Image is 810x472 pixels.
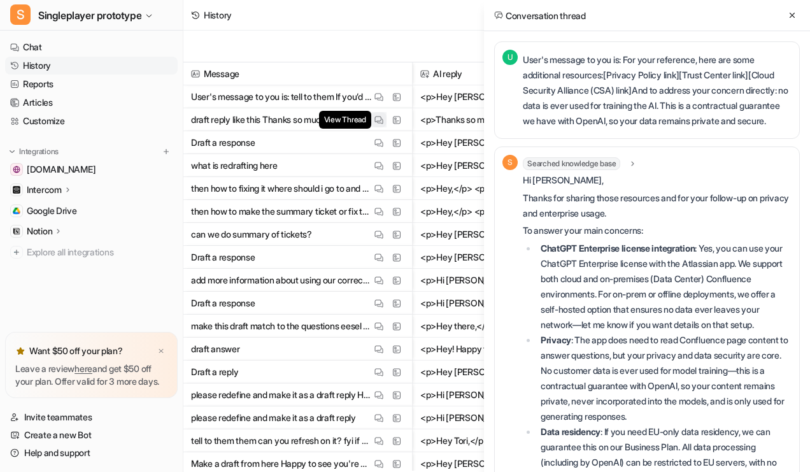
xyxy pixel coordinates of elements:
a: Invite teammates [5,408,178,426]
p: what is redrafting here [191,154,278,177]
p: Notion [27,225,52,238]
img: expand menu [8,147,17,156]
button: <p>Hey [PERSON_NAME],</p> <p>Awesome to hear you’re enjoying it so far and thanks for the feedbac... [420,85,669,108]
img: star [15,346,25,356]
img: Google Drive [13,207,20,215]
a: app.intercom.com[DOMAIN_NAME] [5,161,178,178]
img: app.intercom.com [13,166,20,173]
button: <p>Hey [PERSON_NAME],</p> <p>Great question! Right now, eesel AI doesn’t provide automatic ticket... [420,223,669,246]
li: : The app does need to read Confluence page content to answer questions, but your privacy and dat... [537,333,792,424]
p: Hi [PERSON_NAME], [523,173,792,188]
button: <p>Hey [PERSON_NAME],</p> <p>In this context, "redrafting" refers to the ability to automatically... [420,154,669,177]
span: AI reply [418,62,671,85]
button: <p>Hey [PERSON_NAME],</p> <p>Awesome to hear you’re loving it so far and thanks for sharing your ... [420,131,669,154]
button: View Thread [371,112,387,127]
p: Want $50 off your plan? [29,345,123,357]
button: <p>Hey! Happy to help explain how [PERSON_NAME] works.</p> <p>eesel is an AI-powered assistant th... [420,338,669,361]
p: To answer your main concerns: [523,223,792,238]
p: Draft a response [191,131,255,154]
p: please redefine and make it as a draft reply Hi there Sorry for the delay due to weekend the team... [191,383,371,406]
p: can we do summary of tickets? [191,223,312,246]
p: Thanks for sharing those resources and for your follow-up on privacy and enterprise usage. [523,190,792,221]
button: <p>Hey,</p> <p>To fix or update a summary ticket, you'll want to go into your helpdesk platform (... [420,177,669,200]
img: explore all integrations [10,246,23,259]
img: Notion [13,227,20,235]
p: please redefine and make it as a draft reply [191,406,356,429]
li: : Yes, you can use your ChatGPT Enterprise license with the Atlassian app. We support both cloud ... [537,241,792,333]
button: <p>Hi [PERSON_NAME],</p> <p>Absolutely, I can share more about optimizing the AI's responses with... [420,269,669,292]
p: tell to them them can you refresh on it? fyi if you click the edit in the message you just can di... [191,429,371,452]
a: Chat [5,38,178,56]
a: Articles [5,94,178,111]
a: Help and support [5,444,178,462]
span: S [502,155,518,170]
p: Leave a review and get $50 off your plan. Offer valid for 3 more days. [15,362,167,388]
span: Message [188,62,407,85]
p: User's message to you is: For your reference, here are some additional resources:[Privacy Policy ... [523,52,792,129]
a: Customize [5,112,178,130]
p: then how to fixing it where should i go to and the redrafting email [191,177,371,200]
button: <p>Thanks so much for sharing your feedback—really helpful to hear how things are going with eese... [420,108,669,131]
p: add more information about using our corrections feature as well as making prompt adjustments to ... [191,269,371,292]
button: <p>Hi [PERSON_NAME],</p> <p>Great questions! Here’s how you can approach both your requests with ... [420,292,669,315]
b: Privacy [541,334,571,345]
img: Intercom [13,186,20,194]
div: History [204,8,232,22]
span: Searched knowledge base [523,157,620,170]
p: User's message to you is: tell to them If you’d like to get summaries of your tickets, you can tr... [191,85,371,108]
h2: Conversation thread [494,9,586,22]
button: <p>Hey,</p> <p>If you want to create or fix a summary ticket, or need to redraft an email for it,... [420,200,669,223]
a: Reports [5,75,178,93]
a: here [75,363,92,374]
p: then how to make the summary ticket or fix the sumary also redrafting email? [191,200,371,223]
span: U [502,50,518,65]
p: Draft a response [191,246,255,269]
a: Explore all integrations [5,243,178,261]
span: [DOMAIN_NAME] [27,163,96,176]
button: <p>Hey Tori,</p> <p>Absolutely, you can just refresh on it! When you click the edit button on an ... [420,429,669,452]
p: Intercom [27,183,62,196]
a: Google DriveGoogle Drive [5,202,178,220]
button: <p>Hey [PERSON_NAME],</p> <p>Thanks for the kind words, and glad to hear eesel AI is already a be... [420,246,669,269]
b: ChatGPT Enterprise license integration [541,243,695,254]
span: View Thread [319,111,371,129]
p: Integrations [19,147,59,157]
b: Data residency [541,426,600,437]
button: <p>Hi [PERSON_NAME],</p> <p>Sorry for the delay here! The team is finalizing your request — thing... [420,383,669,406]
button: <p>Hey there,</p> <p>eesel AI is your all-in-one AI assistant, built for support and e-commerce t... [420,315,669,338]
span: Explore all integrations [27,242,173,262]
span: Singleplayer prototype [38,6,141,24]
span: S [10,4,31,25]
span: Google Drive [27,204,77,217]
p: draft reply like this Thanks so much for sharing your feedback- really helpful to hear how you’re... [191,108,371,131]
p: Draft a response [191,292,255,315]
button: Integrations [5,145,62,158]
img: menu_add.svg [162,147,171,156]
img: x [157,347,165,355]
p: draft answer [191,338,240,361]
p: Draft a reply [191,361,238,383]
p: make this draft match to the questions eesel AI is basically your ultra-smart assistant for suppo... [191,315,371,338]
a: History [5,57,178,75]
button: <p>Hi [PERSON_NAME],</p> <p>Thanks for following up. We’re still working on completing the questi... [420,406,669,429]
button: <p>Hey [PERSON_NAME],</p> <p>Eesel works by connecting to your platforms (like Zendesk, Intercom,... [420,361,669,383]
a: Create a new Bot [5,426,178,444]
